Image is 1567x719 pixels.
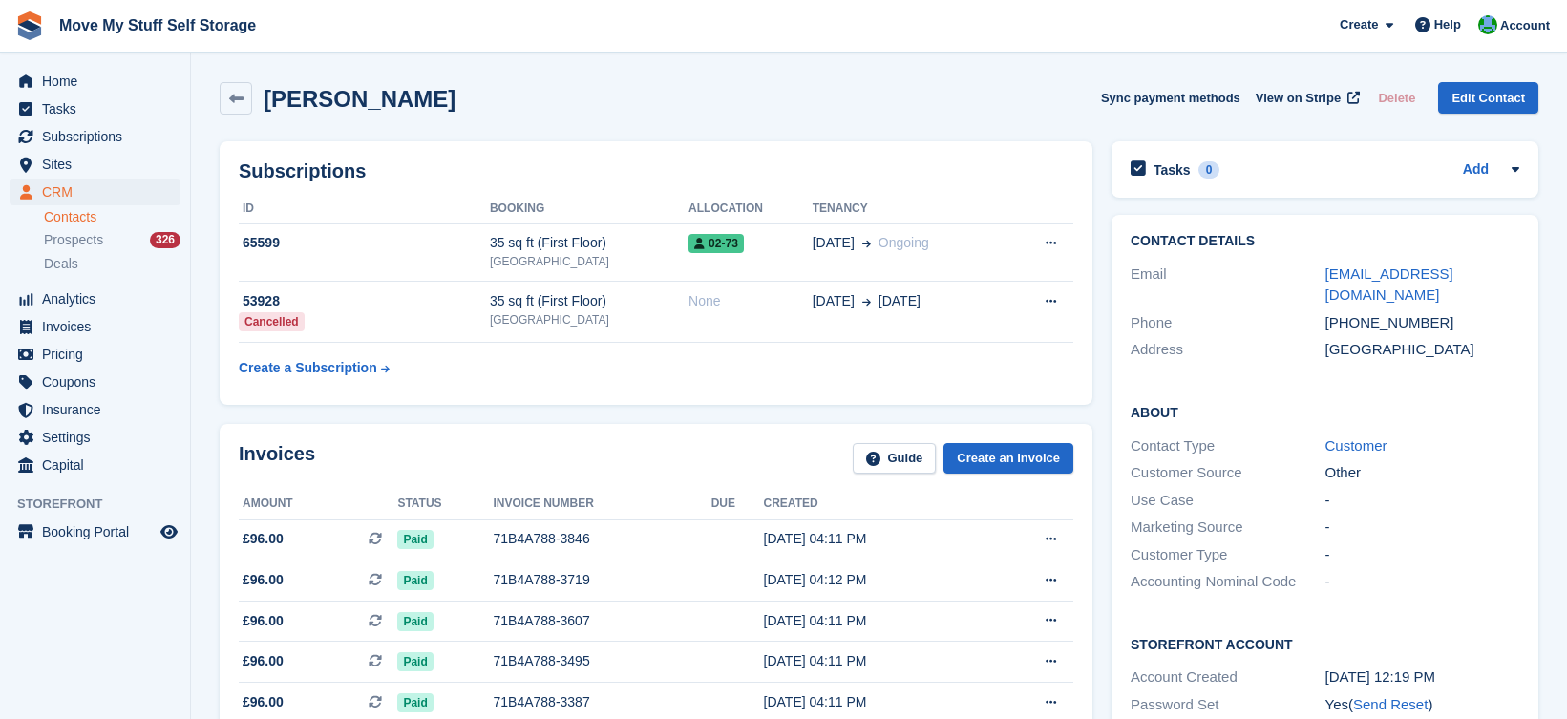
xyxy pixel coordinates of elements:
[1131,634,1519,653] h2: Storefront Account
[1325,571,1520,593] div: -
[42,95,157,122] span: Tasks
[397,530,433,549] span: Paid
[1434,15,1461,34] span: Help
[243,611,284,631] span: £96.00
[1325,339,1520,361] div: [GEOGRAPHIC_DATA]
[42,285,157,312] span: Analytics
[493,529,710,549] div: 71B4A788-3846
[688,194,813,224] th: Allocation
[17,495,190,514] span: Storefront
[10,518,180,545] a: menu
[42,341,157,368] span: Pricing
[1500,16,1550,35] span: Account
[10,68,180,95] a: menu
[493,489,710,519] th: Invoice number
[1325,437,1387,454] a: Customer
[10,95,180,122] a: menu
[1325,312,1520,334] div: [PHONE_NUMBER]
[42,179,157,205] span: CRM
[1131,312,1325,334] div: Phone
[490,291,688,311] div: 35 sq ft (First Floor)
[493,570,710,590] div: 71B4A788-3719
[490,233,688,253] div: 35 sq ft (First Floor)
[813,233,855,253] span: [DATE]
[1370,82,1423,114] button: Delete
[1340,15,1378,34] span: Create
[1131,517,1325,539] div: Marketing Source
[711,489,764,519] th: Due
[239,160,1073,182] h2: Subscriptions
[1438,82,1538,114] a: Edit Contact
[879,235,929,250] span: Ongoing
[493,692,710,712] div: 71B4A788-3387
[239,233,490,253] div: 65599
[764,611,987,631] div: [DATE] 04:11 PM
[1131,234,1519,249] h2: Contact Details
[397,571,433,590] span: Paid
[1198,161,1220,179] div: 0
[10,123,180,150] a: menu
[10,313,180,340] a: menu
[397,489,493,519] th: Status
[10,285,180,312] a: menu
[1131,462,1325,484] div: Customer Source
[1131,694,1325,716] div: Password Set
[239,194,490,224] th: ID
[150,232,180,248] div: 326
[1131,544,1325,566] div: Customer Type
[1131,571,1325,593] div: Accounting Nominal Code
[879,291,921,311] span: [DATE]
[239,350,390,386] a: Create a Subscription
[44,254,180,274] a: Deals
[44,231,103,249] span: Prospects
[42,424,157,451] span: Settings
[490,253,688,270] div: [GEOGRAPHIC_DATA]
[490,194,688,224] th: Booking
[158,520,180,543] a: Preview store
[764,529,987,549] div: [DATE] 04:11 PM
[1325,462,1520,484] div: Other
[1256,89,1341,108] span: View on Stripe
[1325,694,1520,716] div: Yes
[493,651,710,671] div: 71B4A788-3495
[1101,82,1240,114] button: Sync payment methods
[243,529,284,549] span: £96.00
[264,86,455,112] h2: [PERSON_NAME]
[239,291,490,311] div: 53928
[1131,402,1519,421] h2: About
[44,230,180,250] a: Prospects 326
[10,179,180,205] a: menu
[239,358,377,378] div: Create a Subscription
[688,291,813,311] div: None
[1248,82,1364,114] a: View on Stripe
[813,194,1006,224] th: Tenancy
[1131,666,1325,688] div: Account Created
[42,68,157,95] span: Home
[1131,435,1325,457] div: Contact Type
[15,11,44,40] img: stora-icon-8386f47178a22dfd0bd8f6a31ec36ba5ce8667c1dd55bd0f319d3a0aa187defe.svg
[10,151,180,178] a: menu
[1463,159,1489,181] a: Add
[10,369,180,395] a: menu
[1154,161,1191,179] h2: Tasks
[42,313,157,340] span: Invoices
[1325,666,1520,688] div: [DATE] 12:19 PM
[813,291,855,311] span: [DATE]
[1325,517,1520,539] div: -
[1478,15,1497,34] img: Dan
[243,570,284,590] span: £96.00
[10,341,180,368] a: menu
[1348,696,1432,712] span: ( )
[1131,339,1325,361] div: Address
[52,10,264,41] a: Move My Stuff Self Storage
[44,208,180,226] a: Contacts
[688,234,744,253] span: 02-73
[42,396,157,423] span: Insurance
[1131,490,1325,512] div: Use Case
[243,692,284,712] span: £96.00
[943,443,1073,475] a: Create an Invoice
[239,312,305,331] div: Cancelled
[853,443,937,475] a: Guide
[42,369,157,395] span: Coupons
[397,612,433,631] span: Paid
